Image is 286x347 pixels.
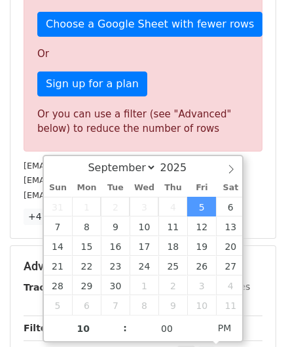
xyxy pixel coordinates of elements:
input: Hour [44,316,124,342]
span: Fri [187,184,216,192]
span: September 2, 2025 [101,197,130,216]
span: September 9, 2025 [101,216,130,236]
span: September 20, 2025 [216,236,245,256]
span: October 8, 2025 [130,295,158,315]
span: September 4, 2025 [158,197,187,216]
span: Click to toggle [207,315,243,341]
span: Sun [44,184,73,192]
span: Thu [158,184,187,192]
span: September 14, 2025 [44,236,73,256]
span: September 25, 2025 [158,256,187,276]
a: Choose a Google Sheet with fewer rows [37,12,262,37]
small: [EMAIL_ADDRESS][DOMAIN_NAME] [24,175,170,185]
span: October 9, 2025 [158,295,187,315]
input: Year [156,161,204,174]
span: Tue [101,184,130,192]
span: September 15, 2025 [72,236,101,256]
span: September 18, 2025 [158,236,187,256]
span: October 7, 2025 [101,295,130,315]
span: September 8, 2025 [72,216,101,236]
span: September 13, 2025 [216,216,245,236]
span: September 23, 2025 [101,256,130,276]
span: September 26, 2025 [187,256,216,276]
span: September 24, 2025 [130,256,158,276]
strong: Filters [24,323,57,333]
span: October 3, 2025 [187,276,216,295]
span: Wed [130,184,158,192]
div: Or you can use a filter (see "Advanced" below) to reduce the number of rows [37,107,249,136]
span: September 1, 2025 [72,197,101,216]
span: September 21, 2025 [44,256,73,276]
small: [EMAIL_ADDRESS][DOMAIN_NAME] [24,190,170,200]
span: October 4, 2025 [216,276,245,295]
span: Mon [72,184,101,192]
iframe: Chat Widget [221,284,286,347]
a: +47 more [24,209,79,225]
input: Minute [127,316,207,342]
span: October 1, 2025 [130,276,158,295]
span: September 11, 2025 [158,216,187,236]
span: October 2, 2025 [158,276,187,295]
span: September 29, 2025 [72,276,101,295]
span: September 5, 2025 [187,197,216,216]
span: October 11, 2025 [216,295,245,315]
span: September 7, 2025 [44,216,73,236]
span: October 5, 2025 [44,295,73,315]
span: September 12, 2025 [187,216,216,236]
span: September 27, 2025 [216,256,245,276]
span: September 19, 2025 [187,236,216,256]
small: [EMAIL_ADDRESS][DOMAIN_NAME] [24,161,170,171]
span: September 10, 2025 [130,216,158,236]
p: Or [37,47,249,61]
strong: Tracking [24,282,67,293]
span: August 31, 2025 [44,197,73,216]
h5: Advanced [24,259,262,274]
span: : [123,315,127,341]
a: Sign up for a plan [37,71,147,96]
span: September 22, 2025 [72,256,101,276]
span: September 6, 2025 [216,197,245,216]
span: Sat [216,184,245,192]
span: September 3, 2025 [130,197,158,216]
span: September 17, 2025 [130,236,158,256]
span: September 16, 2025 [101,236,130,256]
span: September 28, 2025 [44,276,73,295]
span: October 6, 2025 [72,295,101,315]
span: September 30, 2025 [101,276,130,295]
span: October 10, 2025 [187,295,216,315]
